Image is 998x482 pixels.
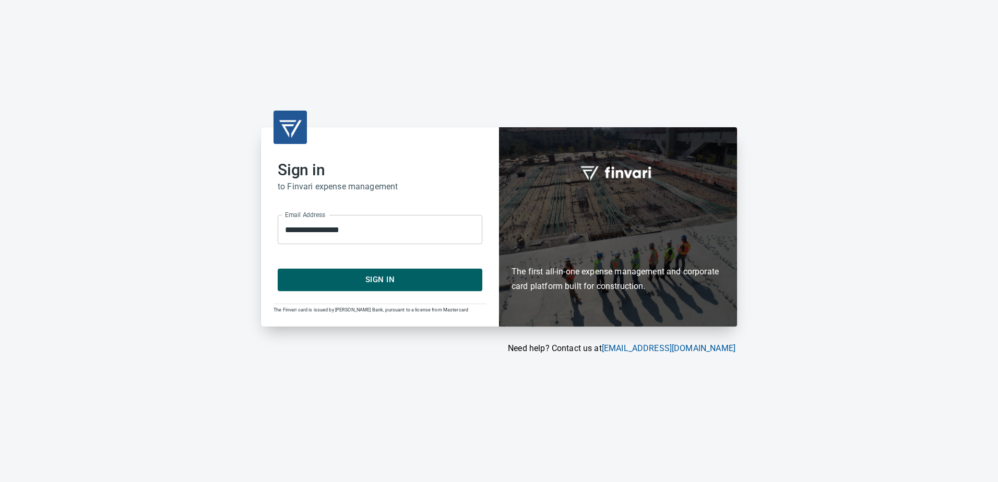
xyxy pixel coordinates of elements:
button: Sign In [278,269,482,291]
a: [EMAIL_ADDRESS][DOMAIN_NAME] [602,343,735,353]
img: fullword_logo_white.png [579,160,657,184]
span: The Finvari card is issued by [PERSON_NAME] Bank, pursuant to a license from Mastercard [274,307,468,312]
p: Need help? Contact us at [261,342,735,355]
span: Sign In [289,273,471,286]
h2: Sign in [278,161,482,179]
img: transparent_logo.png [278,115,303,140]
h6: to Finvari expense management [278,179,482,194]
div: Finvari [499,127,737,326]
h6: The first all-in-one expense management and corporate card platform built for construction. [512,204,724,294]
